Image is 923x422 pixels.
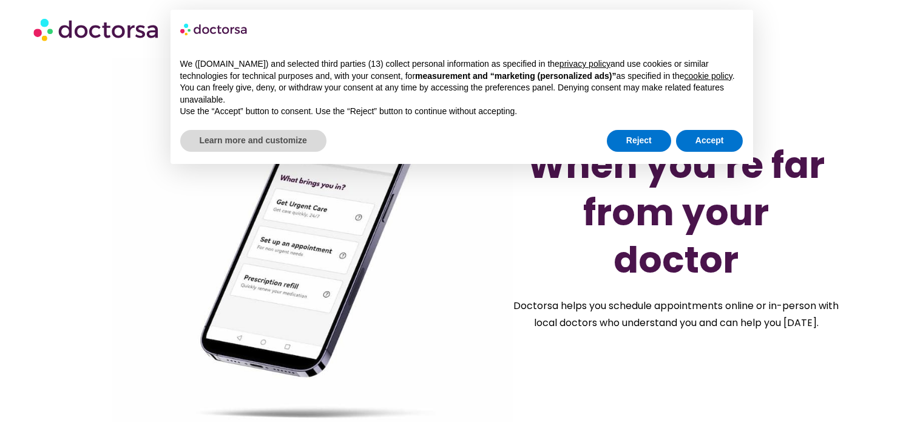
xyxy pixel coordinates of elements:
p: We ([DOMAIN_NAME]) and selected third parties (13) collect personal information as specified in t... [180,58,743,82]
p: You can freely give, deny, or withdraw your consent at any time by accessing the preferences pane... [180,82,743,106]
button: Accept [676,130,743,152]
a: cookie policy [685,71,732,81]
img: logo [180,19,248,39]
p: Doctorsa helps you schedule appointments online or in-person with local doctors who understand yo... [505,298,848,332]
button: Learn more and customize [180,130,326,152]
p: Use the “Accept” button to consent. Use the “Reject” button to continue without accepting. [180,106,743,118]
button: Reject [607,130,671,152]
strong: measurement and “marketing (personalized ads)” [415,71,616,81]
a: privacy policy [560,59,610,69]
h1: When you're far from your doctor [518,141,834,284]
